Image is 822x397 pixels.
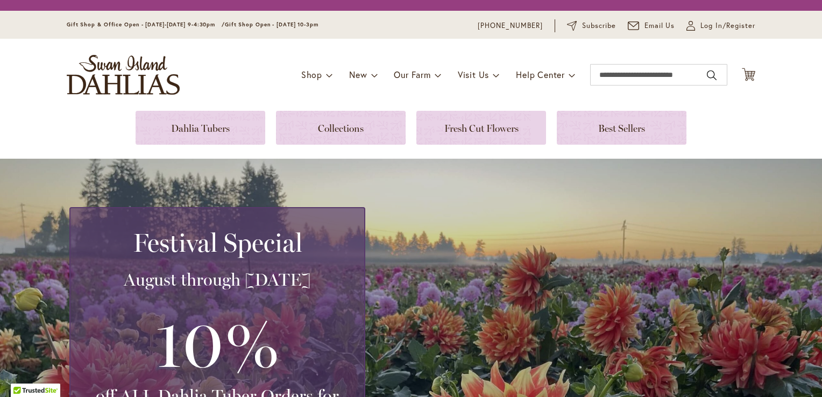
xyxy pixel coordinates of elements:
[225,21,318,28] span: Gift Shop Open - [DATE] 10-3pm
[567,20,616,31] a: Subscribe
[83,269,351,290] h3: August through [DATE]
[516,69,565,80] span: Help Center
[349,69,367,80] span: New
[83,228,351,258] h2: Festival Special
[67,21,225,28] span: Gift Shop & Office Open - [DATE]-[DATE] 9-4:30pm /
[582,20,616,31] span: Subscribe
[394,69,430,80] span: Our Farm
[700,20,755,31] span: Log In/Register
[644,20,675,31] span: Email Us
[67,55,180,95] a: store logo
[707,67,717,84] button: Search
[301,69,322,80] span: Shop
[478,20,543,31] a: [PHONE_NUMBER]
[458,69,489,80] span: Visit Us
[686,20,755,31] a: Log In/Register
[628,20,675,31] a: Email Us
[83,301,351,385] h3: 10%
